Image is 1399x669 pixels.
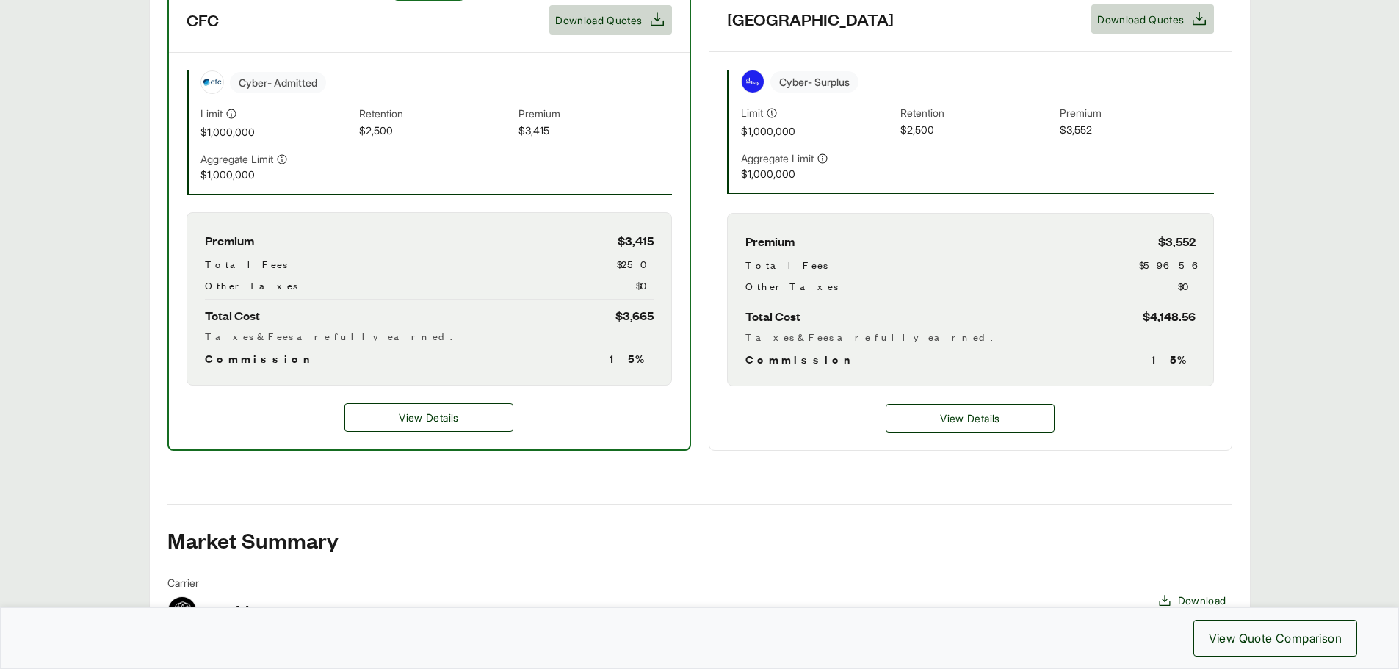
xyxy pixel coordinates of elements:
[886,404,1055,433] button: View Details
[230,72,326,93] span: Cyber - Admitted
[636,278,654,293] span: $0
[205,231,254,250] span: Premium
[742,70,764,93] img: At-Bay
[741,105,763,120] span: Limit
[399,410,458,425] span: View Details
[615,305,654,325] span: $3,665
[745,278,838,294] span: Other Taxes
[1097,12,1184,27] span: Download Quotes
[205,305,260,325] span: Total Cost
[205,328,654,344] div: Taxes & Fees are fully earned.
[741,123,894,139] span: $1,000,000
[886,404,1055,433] a: At-Bay details
[1091,4,1213,34] button: Download Quotes
[745,329,1196,344] div: Taxes & Fees are fully earned.
[1152,587,1232,614] button: Download
[187,9,219,31] h3: CFC
[770,71,858,93] span: Cyber - Surplus
[741,151,814,166] span: Aggregate Limit
[1193,620,1357,657] button: View Quote Comparison
[344,403,513,432] button: View Details
[1139,257,1196,272] span: $596.56
[1152,350,1196,368] span: 15 %
[1209,629,1342,647] span: View Quote Comparison
[1143,306,1196,326] span: $4,148.56
[900,105,1054,122] span: Retention
[745,306,800,326] span: Total Cost
[1060,122,1213,139] span: $3,552
[727,8,894,30] h3: [GEOGRAPHIC_DATA]
[203,600,267,622] span: Coalition
[741,166,894,181] span: $1,000,000
[205,256,287,272] span: Total Fees
[1158,231,1196,251] span: $3,552
[1178,593,1226,608] span: Download
[518,123,672,140] span: $3,415
[745,231,795,251] span: Premium
[745,350,857,368] span: Commission
[200,151,273,167] span: Aggregate Limit
[168,597,196,625] img: Coalition
[344,403,513,432] a: CFC details
[201,71,223,93] img: CFC
[359,123,513,140] span: $2,500
[1060,105,1213,122] span: Premium
[167,528,1232,552] h2: Market Summary
[200,106,223,121] span: Limit
[359,106,513,123] span: Retention
[205,278,297,293] span: Other Taxes
[205,350,317,367] span: Commission
[745,257,828,272] span: Total Fees
[618,231,654,250] span: $3,415
[617,256,654,272] span: $250
[167,575,267,590] span: Carrier
[610,350,654,367] span: 15 %
[1178,278,1196,294] span: $0
[200,124,354,140] span: $1,000,000
[900,122,1054,139] span: $2,500
[549,5,671,35] button: Download Quotes
[200,167,354,182] span: $1,000,000
[518,106,672,123] span: Premium
[940,411,999,426] span: View Details
[555,12,642,28] span: Download Quotes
